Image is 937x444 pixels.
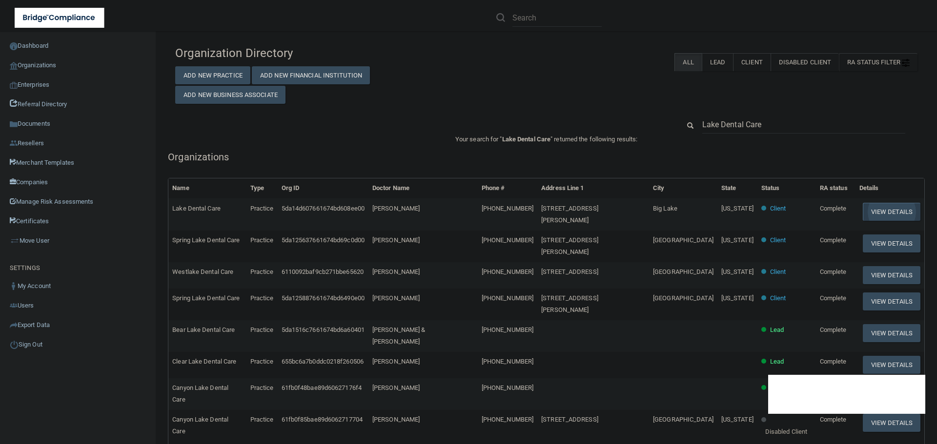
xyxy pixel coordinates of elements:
input: Search [702,116,905,134]
span: Bear Lake Dental Care [172,326,235,333]
img: icon-users.e205127d.png [10,302,18,309]
img: ic_power_dark.7ecde6b1.png [10,340,19,349]
p: Disabled Client [765,426,808,438]
p: Your search for " " returned the following results: [168,134,925,145]
img: icon-export.b9366987.png [10,321,18,329]
span: [PERSON_NAME] [372,358,420,365]
span: [GEOGRAPHIC_DATA] [653,294,713,302]
img: icon-filter@2x.21656d0b.png [902,59,910,67]
button: Add New Practice [175,66,250,84]
th: City [649,178,717,198]
span: [PERSON_NAME] [372,236,420,244]
span: [GEOGRAPHIC_DATA] [653,416,713,423]
span: Complete [820,326,847,333]
span: [PHONE_NUMBER] [482,384,533,391]
span: Complete [820,358,847,365]
span: [PERSON_NAME] [372,416,420,423]
span: 5da14d607661674bd608ee00 [282,205,365,212]
span: 655bc6a7b0ddc0218f260506 [282,358,364,365]
label: All [674,53,701,71]
label: Client [733,53,771,71]
input: Search [512,9,602,27]
button: View Details [863,234,920,252]
button: View Details [863,266,920,284]
span: Spring Lake Dental Care [172,294,240,302]
img: briefcase.64adab9b.png [10,236,20,246]
img: organization-icon.f8decf85.png [10,62,18,70]
button: View Details [863,203,920,221]
span: RA Status Filter [847,58,910,66]
span: [STREET_ADDRESS] [541,268,598,275]
span: [PHONE_NUMBER] [482,294,533,302]
img: enterprise.0d942306.png [10,82,18,89]
th: State [717,178,757,198]
label: SETTINGS [10,262,40,274]
span: [PHONE_NUMBER] [482,326,533,333]
span: [PHONE_NUMBER] [482,358,533,365]
p: Lead [770,356,784,367]
span: Lake Dental Care [502,135,551,143]
span: Spring Lake Dental Care [172,236,240,244]
span: [PHONE_NUMBER] [482,416,533,423]
span: [PERSON_NAME] [372,294,420,302]
th: RA status [816,178,856,198]
span: Practice [250,205,274,212]
th: Org ID [278,178,368,198]
img: icon-documents.8dae5593.png [10,120,18,128]
label: Lead [702,53,733,71]
th: Name [168,178,246,198]
span: [PERSON_NAME] [372,268,420,275]
span: 61fb0f48bae89d60627176f4 [282,384,362,391]
span: Complete [820,416,847,423]
th: Doctor Name [368,178,478,198]
span: 5da1516c7661674bd6a60401 [282,326,365,333]
img: ic-search.3b580494.png [496,13,505,22]
img: ic_user_dark.df1a06c3.png [10,282,18,290]
button: View Details [863,414,920,432]
span: Practice [250,416,274,423]
span: [STREET_ADDRESS][PERSON_NAME] [541,236,598,255]
button: View Details [863,292,920,310]
span: Lake Dental Care [172,205,221,212]
span: Practice [250,384,274,391]
span: Practice [250,358,274,365]
th: Status [757,178,816,198]
p: Client [770,292,786,304]
span: Practice [250,268,274,275]
span: [PERSON_NAME] & [PERSON_NAME] [372,326,426,345]
span: Practice [250,326,274,333]
button: Add New Financial Institution [252,66,370,84]
span: [PERSON_NAME] [372,384,420,391]
span: 5da125887661674bd6490e00 [282,294,365,302]
span: Canyon Lake Dental Care [172,384,228,403]
p: Lead [770,324,784,336]
th: Type [246,178,278,198]
span: 6110092baf9cb271bbe65620 [282,268,364,275]
span: [US_STATE] [721,268,754,275]
span: Complete [820,268,847,275]
img: ic_reseller.de258add.png [10,139,18,147]
th: Details [856,178,924,198]
span: Complete [820,205,847,212]
h4: Organization Directory [175,47,413,59]
th: Address Line 1 [537,178,649,198]
img: bridge_compliance_login_screen.278c3ca4.svg [15,8,104,28]
span: [GEOGRAPHIC_DATA] [653,268,713,275]
button: Add New Business Associate [175,86,285,104]
span: 61fb0f85bae89d6062717704 [282,416,363,423]
span: [US_STATE] [721,236,754,244]
span: [US_STATE] [721,294,754,302]
span: Complete [820,236,847,244]
p: Client [770,234,786,246]
span: Practice [250,236,274,244]
p: Client [770,266,786,278]
span: [US_STATE] [721,205,754,212]
p: Client [770,203,786,214]
h5: Organizations [168,152,925,162]
span: Westlake Dental Care [172,268,233,275]
span: [US_STATE] [721,416,754,423]
span: [PHONE_NUMBER] [482,268,533,275]
button: View Details [863,324,920,342]
th: Phone # [478,178,537,198]
button: View Details [863,356,920,374]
